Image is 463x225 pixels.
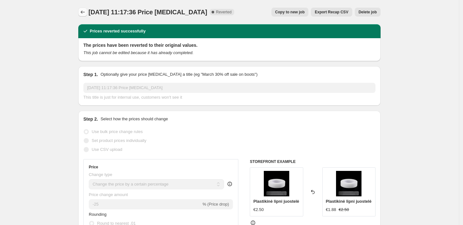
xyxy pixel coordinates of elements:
[336,171,361,196] img: image_94afc780-9a9e-44b7-a7cd-153aad692fad_80x.jpg
[83,71,98,78] h2: Step 1.
[92,129,143,134] span: Use bulk price change rules
[271,8,309,17] button: Copy to new job
[275,10,305,15] span: Copy to new job
[88,9,207,16] span: [DATE] 11:17:36 Price [MEDICAL_DATA]
[89,165,98,170] h3: Price
[101,71,257,78] p: Optionally give your price [MEDICAL_DATA] a title (eg "March 30% off sale on boots")
[89,172,112,177] span: Change type
[92,147,122,152] span: Use CSV upload
[83,42,375,48] h2: The prices have been reverted to their original values.
[83,95,182,100] span: This title is just for internal use, customers won't see it
[89,192,128,197] span: Price change amount
[250,159,375,164] h6: STOREFRONT EXAMPLE
[253,199,299,204] span: Plastikinė lipni juostelė
[253,207,264,213] div: €2.50
[227,181,233,187] div: help
[89,199,201,209] input: -15
[355,8,381,17] button: Delete job
[339,207,349,213] strike: €2.50
[315,10,348,15] span: Export Recap CSV
[216,10,232,15] span: Reverted
[311,8,352,17] button: Export Recap CSV
[101,116,168,122] p: Select how the prices should change
[78,8,87,17] button: Price change jobs
[83,50,193,55] i: This job cannot be edited because it has already completed.
[83,116,98,122] h2: Step 2.
[202,202,229,207] span: % (Price drop)
[92,138,146,143] span: Set product prices individually
[83,83,375,93] input: 30% off holiday sale
[359,10,377,15] span: Delete job
[326,207,336,213] div: €1.88
[264,171,289,196] img: image_94afc780-9a9e-44b7-a7cd-153aad692fad_80x.jpg
[89,212,107,217] span: Rounding
[326,199,372,204] span: Plastikinė lipni juostelė
[90,28,146,34] h2: Prices reverted successfully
